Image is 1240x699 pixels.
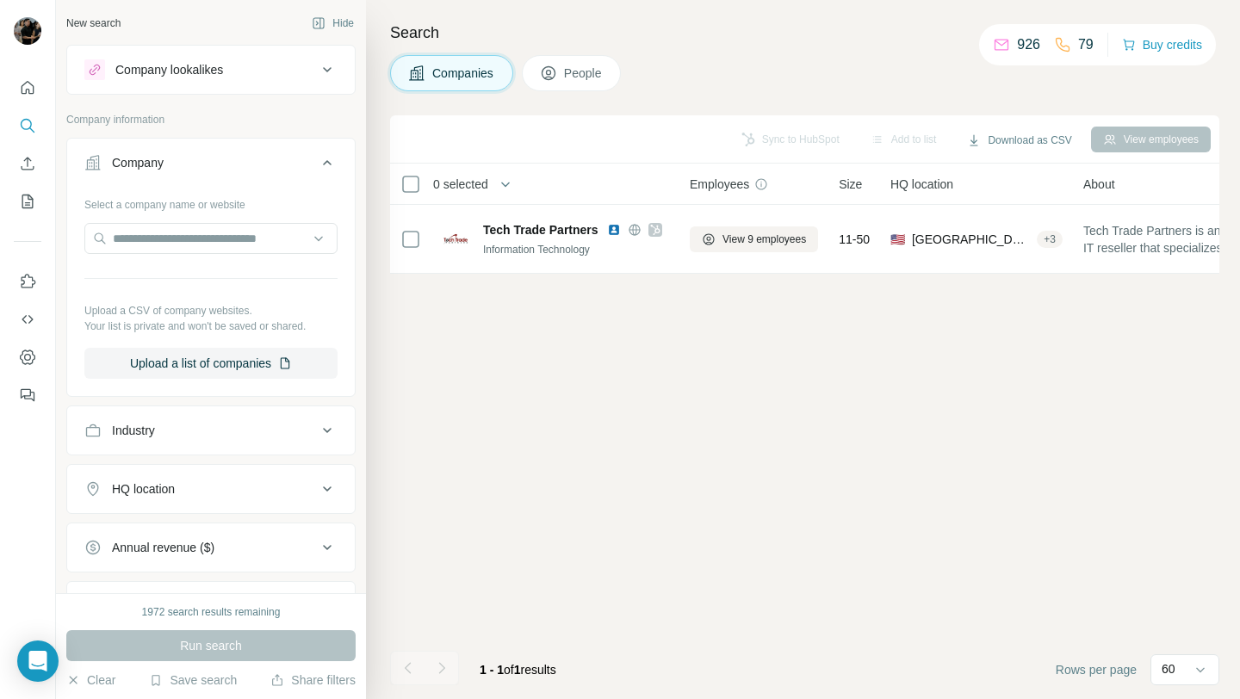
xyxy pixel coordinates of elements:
span: 11-50 [839,231,870,248]
span: 1 [514,663,521,677]
p: 79 [1078,34,1094,55]
img: LinkedIn logo [607,223,621,237]
span: Size [839,176,862,193]
div: Company lookalikes [115,61,223,78]
h4: Search [390,21,1219,45]
span: HQ location [890,176,953,193]
div: + 3 [1037,232,1063,247]
div: Industry [112,422,155,439]
img: Avatar [14,17,41,45]
span: Companies [432,65,495,82]
p: 60 [1162,660,1175,677]
button: HQ location [67,468,355,510]
button: Industry [67,410,355,451]
span: People [564,65,604,82]
span: Employees [690,176,749,193]
button: Buy credits [1122,33,1202,57]
button: Employees (size) [67,585,355,627]
button: Company lookalikes [67,49,355,90]
button: Use Surfe API [14,304,41,335]
p: 926 [1017,34,1040,55]
div: 1972 search results remaining [142,604,281,620]
img: Logo of Tech Trade Partners [442,226,469,253]
div: Open Intercom Messenger [17,640,59,682]
button: My lists [14,186,41,217]
button: Dashboard [14,342,41,373]
button: View 9 employees [690,226,818,252]
button: Use Surfe on LinkedIn [14,266,41,297]
button: Quick start [14,72,41,103]
button: Download as CSV [955,127,1083,153]
button: Save search [149,671,237,689]
div: Company [112,154,164,171]
span: 0 selected [433,176,488,193]
button: Hide [300,10,366,36]
p: Company information [66,112,356,127]
p: Your list is private and won't be saved or shared. [84,319,338,334]
span: 1 - 1 [480,663,504,677]
span: [GEOGRAPHIC_DATA], [US_STATE] [912,231,1030,248]
span: results [480,663,556,677]
span: Rows per page [1056,661,1137,678]
button: Share filters [270,671,356,689]
span: 🇺🇸 [890,231,905,248]
button: Annual revenue ($) [67,527,355,568]
span: Tech Trade Partners [483,221,598,238]
button: Feedback [14,380,41,411]
div: Information Technology [483,242,669,257]
button: Clear [66,671,115,689]
span: of [504,663,514,677]
p: Upload a CSV of company websites. [84,303,338,319]
div: Annual revenue ($) [112,539,214,556]
div: Select a company name or website [84,190,338,213]
span: About [1083,176,1115,193]
button: Company [67,142,355,190]
span: View 9 employees [722,232,806,247]
button: Enrich CSV [14,148,41,179]
button: Upload a list of companies [84,348,338,379]
button: Search [14,110,41,141]
div: HQ location [112,480,175,498]
div: New search [66,15,121,31]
